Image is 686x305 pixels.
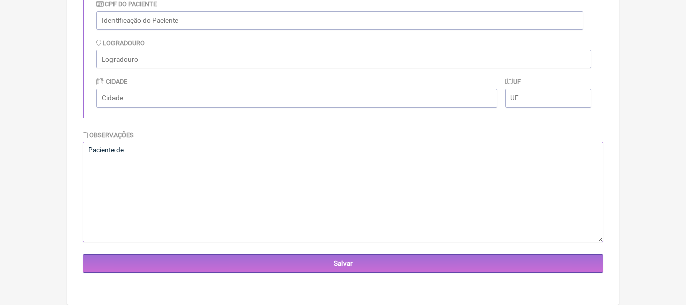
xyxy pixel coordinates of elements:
label: Cidade [96,78,127,85]
input: Logradouro [96,50,591,68]
input: UF [505,89,591,108]
input: Cidade [96,89,497,108]
label: Observações [83,131,134,139]
label: UF [505,78,521,85]
input: Identificação do Paciente [96,11,583,30]
input: Salvar [83,254,603,273]
label: Logradouro [96,39,145,47]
